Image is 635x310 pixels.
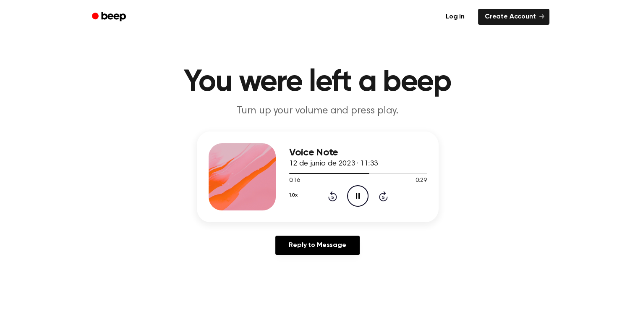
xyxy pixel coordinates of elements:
[289,160,378,168] span: 12 de junio de 2023 · 11:33
[86,9,133,25] a: Beep
[275,236,359,255] a: Reply to Message
[415,176,426,185] span: 0:29
[289,147,427,158] h3: Voice Note
[103,67,533,97] h1: You were left a beep
[437,7,473,26] a: Log in
[289,188,298,202] button: 1.0x
[289,176,300,185] span: 0:16
[157,104,479,118] p: Turn up your volume and press play.
[478,9,549,25] a: Create Account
